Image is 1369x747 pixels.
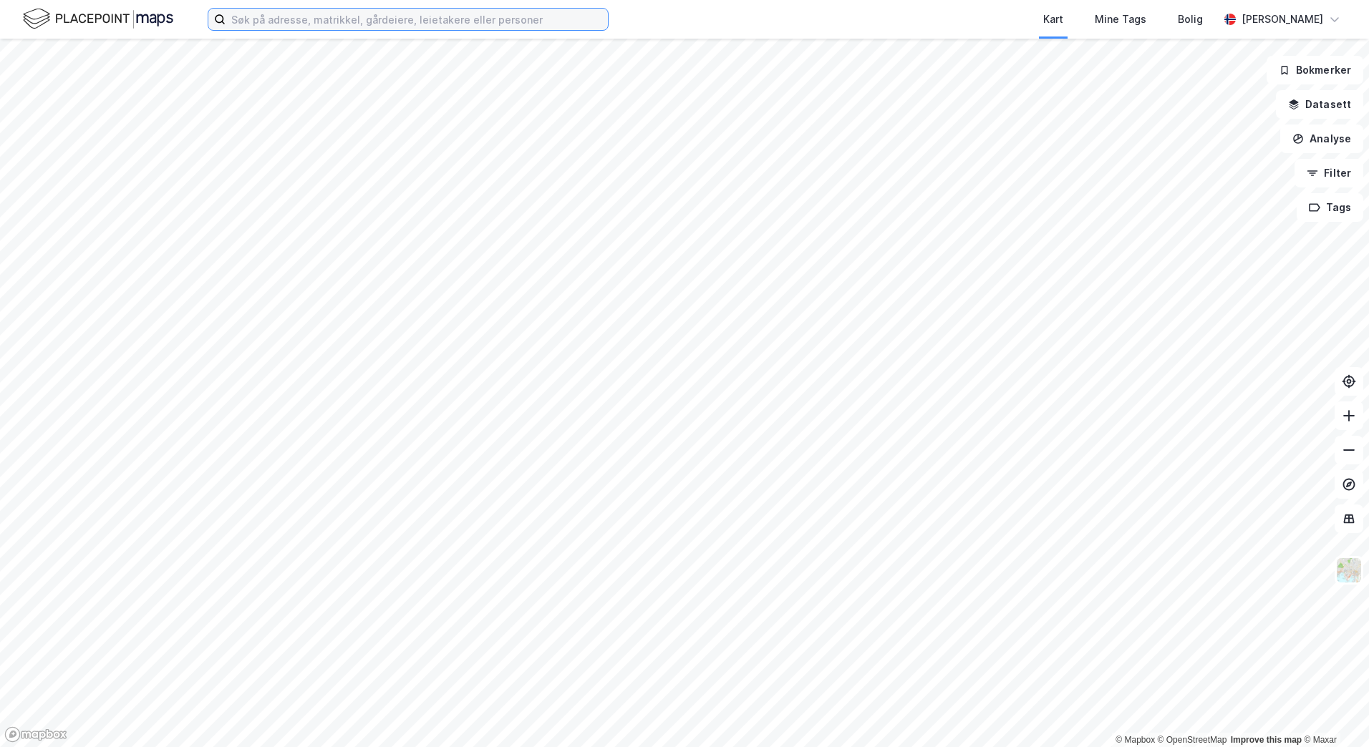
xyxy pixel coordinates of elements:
div: Bolig [1178,11,1203,28]
a: Mapbox [1116,735,1155,745]
div: Kart [1043,11,1063,28]
img: logo.f888ab2527a4732fd821a326f86c7f29.svg [23,6,173,31]
button: Datasett [1276,90,1363,119]
div: [PERSON_NAME] [1242,11,1323,28]
button: Filter [1295,159,1363,187]
iframe: Chat Widget [1297,678,1369,747]
div: Kontrollprogram for chat [1297,678,1369,747]
a: Mapbox homepage [4,726,67,743]
input: Søk på adresse, matrikkel, gårdeiere, leietakere eller personer [226,9,608,30]
a: Improve this map [1231,735,1302,745]
a: OpenStreetMap [1158,735,1227,745]
button: Bokmerker [1267,56,1363,84]
div: Mine Tags [1095,11,1146,28]
button: Tags [1297,193,1363,222]
img: Z [1335,557,1363,584]
button: Analyse [1280,125,1363,153]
